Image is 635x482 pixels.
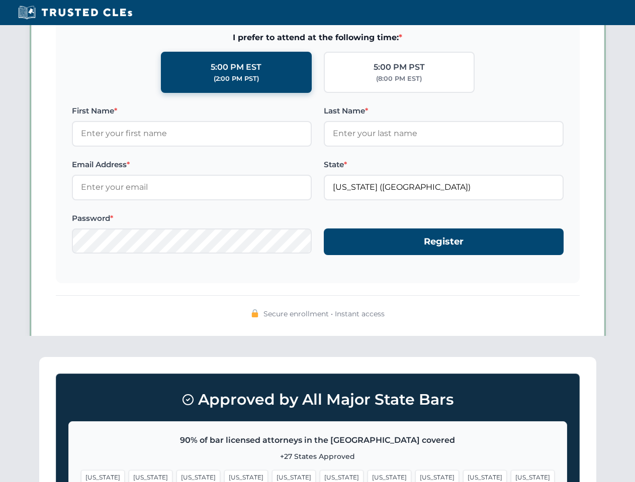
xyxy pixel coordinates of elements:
[81,451,555,462] p: +27 States Approved
[72,121,312,146] input: Enter your first name
[374,61,425,74] div: 5:00 PM PST
[72,159,312,171] label: Email Address
[68,386,567,413] h3: Approved by All Major State Bars
[263,308,385,319] span: Secure enrollment • Instant access
[72,105,312,117] label: First Name
[324,159,564,171] label: State
[376,74,422,84] div: (8:00 PM EST)
[72,31,564,44] span: I prefer to attend at the following time:
[324,175,564,200] input: Florida (FL)
[15,5,135,20] img: Trusted CLEs
[81,434,555,447] p: 90% of bar licensed attorneys in the [GEOGRAPHIC_DATA] covered
[211,61,261,74] div: 5:00 PM EST
[324,121,564,146] input: Enter your last name
[72,175,312,200] input: Enter your email
[324,228,564,255] button: Register
[214,74,259,84] div: (2:00 PM PST)
[72,212,312,224] label: Password
[251,309,259,317] img: 🔒
[324,105,564,117] label: Last Name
